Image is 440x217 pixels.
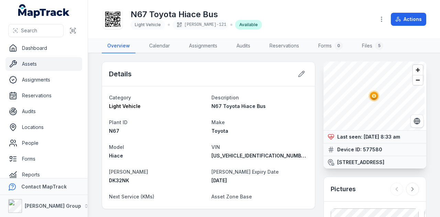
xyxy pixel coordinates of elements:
[5,136,82,150] a: People
[5,168,82,182] a: Reports
[184,39,223,53] a: Assignments
[211,177,227,183] time: 07/10/2025, 12:00:00 am
[364,134,400,140] span: [DATE] 8:33 am
[5,120,82,134] a: Locations
[109,153,123,159] span: Hiace
[211,194,252,199] span: Asset Zone Base
[21,184,67,189] strong: Contact MapTrack
[211,144,220,150] span: VIN
[131,9,262,20] h1: N67 Toyota Hiace Bus
[363,146,382,153] strong: 577580
[211,119,225,125] span: Make
[331,184,356,194] h3: Pictures
[5,89,82,102] a: Reservations
[231,39,256,53] a: Audits
[211,128,228,134] span: Toyota
[235,20,262,30] div: Available
[173,20,228,30] div: [PERSON_NAME]-121
[264,39,305,53] a: Reservations
[375,42,383,50] div: 5
[337,159,384,166] strong: [STREET_ADDRESS]
[25,203,81,209] strong: [PERSON_NAME] Group
[109,119,128,125] span: Plant ID
[211,95,239,100] span: Description
[135,22,161,27] span: Light Vehicle
[109,95,131,100] span: Category
[109,169,148,175] span: [PERSON_NAME]
[109,69,132,79] h2: Details
[364,134,400,140] time: 11/08/2025, 8:33:34 am
[21,27,37,34] span: Search
[18,4,70,18] a: MapTrack
[5,105,82,118] a: Audits
[102,39,135,53] a: Overview
[323,62,425,130] canvas: Map
[211,153,309,159] span: [US_VEHICLE_IDENTIFICATION_NUMBER]
[211,103,266,109] span: N67 Toyota Hiace Bus
[356,39,389,53] a: Files5
[109,103,141,109] span: Light Vehicle
[109,177,129,183] span: DK32NK
[5,41,82,55] a: Dashboard
[144,39,175,53] a: Calendar
[8,24,64,37] button: Search
[211,177,227,183] span: [DATE]
[5,73,82,87] a: Assignments
[5,57,82,71] a: Assets
[109,128,119,134] span: N67
[410,115,423,128] button: Switch to Satellite View
[413,75,423,85] button: Zoom out
[391,13,426,26] button: Actions
[413,65,423,75] button: Zoom in
[313,39,348,53] a: Forms0
[109,194,154,199] span: Next Service (KMs)
[109,144,124,150] span: Model
[5,152,82,166] a: Forms
[211,169,279,175] span: [PERSON_NAME] Expiry Date
[334,42,343,50] div: 0
[337,133,362,140] strong: Last seen:
[337,146,362,153] strong: Device ID:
